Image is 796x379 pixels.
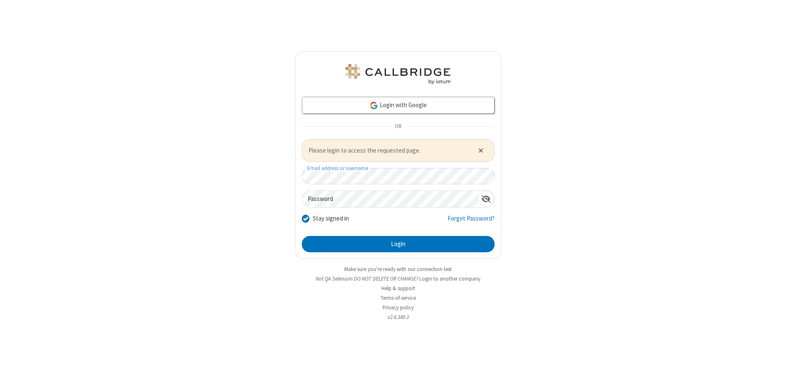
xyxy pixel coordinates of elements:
button: Login [302,236,495,253]
span: Please login to access the requested page. [308,146,468,156]
a: Login with Google [302,97,495,113]
span: OR [391,120,405,132]
a: Make sure you're ready with our connection test [344,266,452,273]
div: Show password [478,191,494,206]
a: Help & support [381,285,415,292]
input: Email address or username [302,168,495,184]
img: QA Selenium DO NOT DELETE OR CHANGE [344,64,452,84]
button: Close alert [474,144,488,157]
input: Password [302,191,478,207]
label: Stay signed in [313,214,349,223]
a: Privacy policy [383,304,414,311]
a: Terms of service [381,294,416,301]
img: google-icon.png [369,101,378,110]
a: Forgot Password? [448,214,495,230]
button: Login to another company [419,275,480,283]
li: v2.6.349.3 [295,313,501,321]
li: Not QA Selenium DO NOT DELETE OR CHANGE? [295,275,501,283]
